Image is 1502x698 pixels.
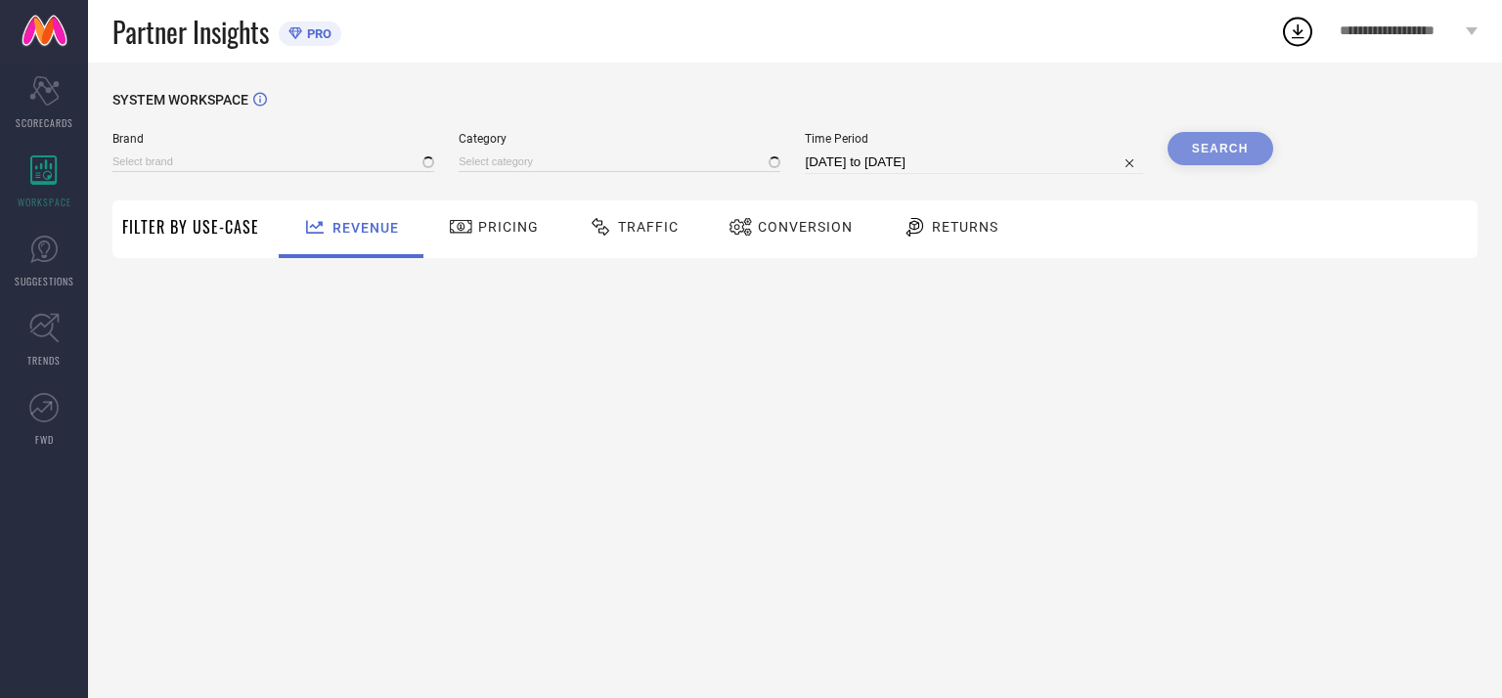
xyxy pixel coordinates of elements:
[302,26,331,41] span: PRO
[112,132,434,146] span: Brand
[27,353,61,368] span: TRENDS
[478,219,539,235] span: Pricing
[805,132,1142,146] span: Time Period
[932,219,998,235] span: Returns
[122,215,259,239] span: Filter By Use-Case
[112,12,269,52] span: Partner Insights
[18,195,71,209] span: WORKSPACE
[112,92,248,108] span: SYSTEM WORKSPACE
[618,219,679,235] span: Traffic
[1280,14,1315,49] div: Open download list
[758,219,853,235] span: Conversion
[16,115,73,130] span: SCORECARDS
[112,152,434,172] input: Select brand
[805,151,1142,174] input: Select time period
[15,274,74,288] span: SUGGESTIONS
[459,132,780,146] span: Category
[332,220,399,236] span: Revenue
[35,432,54,447] span: FWD
[459,152,780,172] input: Select category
